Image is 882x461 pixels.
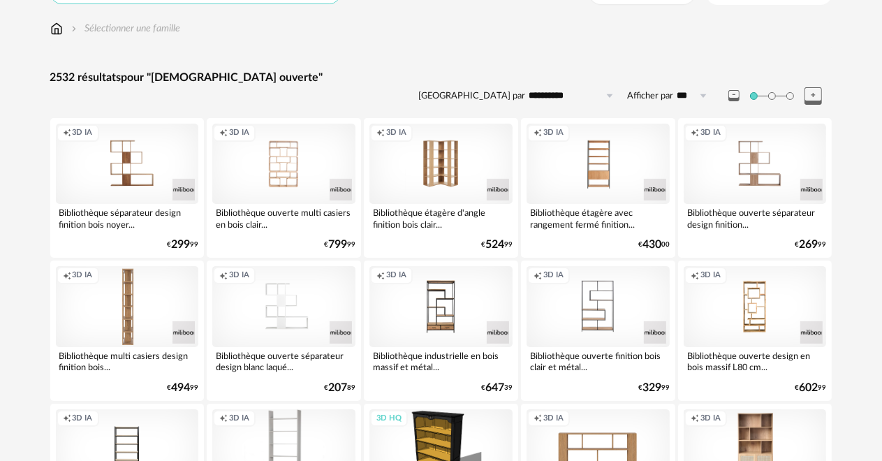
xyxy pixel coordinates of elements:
[700,414,721,424] span: 3D IA
[376,270,385,281] span: Creation icon
[628,90,674,102] label: Afficher par
[485,383,504,393] span: 647
[386,270,406,281] span: 3D IA
[63,128,71,138] span: Creation icon
[56,347,199,375] div: Bibliothèque multi casiers design finition bois...
[691,414,699,424] span: Creation icon
[364,118,518,258] a: Creation icon 3D IA Bibliothèque étagère d'angle finition bois clair... €52499
[68,22,80,36] img: svg+xml;base64,PHN2ZyB3aWR0aD0iMTYiIGhlaWdodD0iMTYiIHZpZXdCb3g9IjAgMCAxNiAxNiIgZmlsbD0ibm9uZSIgeG...
[638,240,670,249] div: € 00
[229,414,249,424] span: 3D IA
[364,261,518,400] a: Creation icon 3D IA Bibliothèque industrielle en bois massif et métal... €64739
[700,270,721,281] span: 3D IA
[171,240,190,249] span: 299
[50,261,205,400] a: Creation icon 3D IA Bibliothèque multi casiers design finition bois... €49499
[73,270,93,281] span: 3D IA
[534,414,542,424] span: Creation icon
[684,204,827,232] div: Bibliothèque ouverte séparateur design finition...
[369,204,513,232] div: Bibliothèque étagère d'angle finition bois clair...
[642,383,661,393] span: 329
[678,118,832,258] a: Creation icon 3D IA Bibliothèque ouverte séparateur design finition... €26999
[219,414,228,424] span: Creation icon
[369,347,513,375] div: Bibliothèque industrielle en bois massif et métal...
[376,128,385,138] span: Creation icon
[527,204,670,232] div: Bibliothèque étagère avec rangement fermé finition...
[219,270,228,281] span: Creation icon
[56,204,199,232] div: Bibliothèque séparateur design finition bois noyer...
[799,240,818,249] span: 269
[328,383,347,393] span: 207
[543,270,564,281] span: 3D IA
[386,128,406,138] span: 3D IA
[212,204,355,232] div: Bibliothèque ouverte multi casiers en bois clair...
[795,240,826,249] div: € 99
[481,240,513,249] div: € 99
[642,240,661,249] span: 430
[219,128,228,138] span: Creation icon
[700,128,721,138] span: 3D IA
[481,383,513,393] div: € 39
[678,261,832,400] a: Creation icon 3D IA Bibliothèque ouverte design en bois massif L80 cm... €60299
[684,347,827,375] div: Bibliothèque ouverte design en bois massif L80 cm...
[795,383,826,393] div: € 99
[63,414,71,424] span: Creation icon
[63,270,71,281] span: Creation icon
[324,383,355,393] div: € 89
[229,270,249,281] span: 3D IA
[229,128,249,138] span: 3D IA
[521,118,675,258] a: Creation icon 3D IA Bibliothèque étagère avec rangement fermé finition... €43000
[167,383,198,393] div: € 99
[543,128,564,138] span: 3D IA
[324,240,355,249] div: € 99
[167,240,198,249] div: € 99
[521,261,675,400] a: Creation icon 3D IA Bibliothèque ouverte finition bois clair et métal... €32999
[212,347,355,375] div: Bibliothèque ouverte séparateur design blanc laqué...
[527,347,670,375] div: Bibliothèque ouverte finition bois clair et métal...
[485,240,504,249] span: 524
[638,383,670,393] div: € 99
[50,118,205,258] a: Creation icon 3D IA Bibliothèque séparateur design finition bois noyer... €29999
[419,90,526,102] label: [GEOGRAPHIC_DATA] par
[207,261,361,400] a: Creation icon 3D IA Bibliothèque ouverte séparateur design blanc laqué... €20789
[691,270,699,281] span: Creation icon
[122,72,323,83] span: pour "[DEMOGRAPHIC_DATA] ouverte"
[50,22,63,36] img: svg+xml;base64,PHN2ZyB3aWR0aD0iMTYiIGhlaWdodD0iMTciIHZpZXdCb3g9IjAgMCAxNiAxNyIgZmlsbD0ibm9uZSIgeG...
[543,414,564,424] span: 3D IA
[534,128,542,138] span: Creation icon
[73,128,93,138] span: 3D IA
[799,383,818,393] span: 602
[50,71,832,85] div: 2532 résultats
[207,118,361,258] a: Creation icon 3D IA Bibliothèque ouverte multi casiers en bois clair... €79999
[328,240,347,249] span: 799
[691,128,699,138] span: Creation icon
[534,270,542,281] span: Creation icon
[370,410,408,427] div: 3D HQ
[68,22,181,36] div: Sélectionner une famille
[171,383,190,393] span: 494
[73,414,93,424] span: 3D IA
